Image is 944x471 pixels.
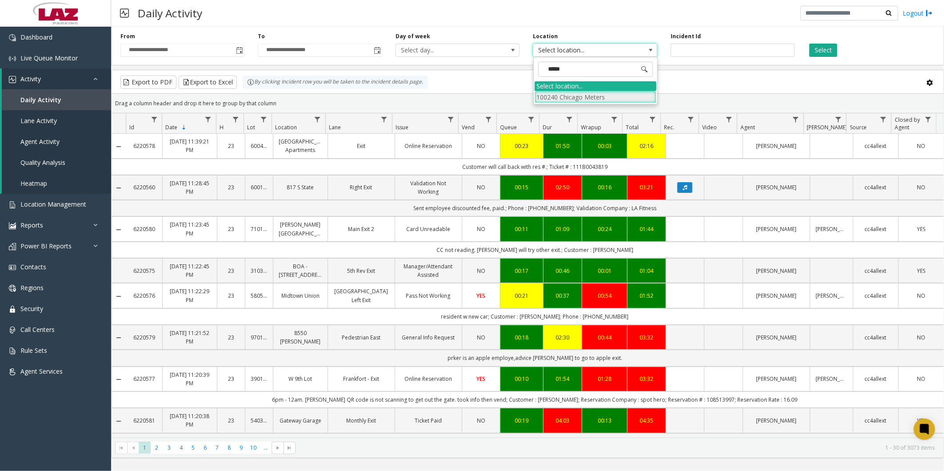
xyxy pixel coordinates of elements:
[917,267,925,275] span: YES
[279,220,322,237] a: [PERSON_NAME][GEOGRAPHIC_DATA]
[258,32,265,40] label: To
[120,2,129,24] img: pageIcon
[917,417,925,424] span: YES
[549,416,576,425] a: 04:03
[396,124,408,131] span: Issue
[506,225,538,233] a: 00:11
[286,444,293,451] span: Go to the last page
[396,32,430,40] label: Day of week
[468,183,495,192] a: NO
[400,262,456,279] a: Manager/Attendant Assisted
[168,179,211,196] a: [DATE] 11:28:45 PM
[9,76,16,83] img: 'icon'
[859,267,893,275] a: cc4allext
[20,221,43,229] span: Reports
[476,292,485,299] span: YES
[20,75,41,83] span: Activity
[132,333,157,342] a: 6220579
[549,183,576,192] a: 02:50
[279,375,322,383] a: W 9th Lot
[20,325,55,334] span: Call Centers
[126,308,944,325] td: resident w new car; Customer : [PERSON_NAME]; Phone : [PHONE_NUMBER]
[333,333,389,342] a: Pedestrian East
[223,267,240,275] a: 23
[535,81,656,91] div: Select location...
[20,367,63,375] span: Agent Services
[588,225,622,233] div: 00:24
[588,333,622,342] a: 00:44
[223,442,235,454] span: Page 8
[633,375,660,383] div: 03:32
[633,142,660,150] a: 02:16
[506,142,538,150] a: 00:23
[211,442,223,454] span: Page 7
[400,142,456,150] a: Online Reservation
[895,116,920,131] span: Closed by Agent
[247,79,254,86] img: infoIcon.svg
[400,291,456,300] a: Pass Not Working
[235,442,247,454] span: Page 9
[251,225,268,233] a: 710139
[20,304,43,313] span: Security
[633,416,660,425] a: 04:35
[163,442,175,454] span: Page 3
[400,179,456,196] a: Validation Not Working
[275,124,297,131] span: Location
[549,142,576,150] a: 01:50
[483,113,495,125] a: Vend Filter Menu
[917,184,925,191] span: NO
[809,44,837,57] button: Select
[816,375,848,383] a: [PERSON_NAME]
[112,293,126,300] a: Collapse Details
[608,113,620,125] a: Wrapup Filter Menu
[279,137,322,154] a: [GEOGRAPHIC_DATA] Apartments
[333,375,389,383] a: Frankfort - Exit
[2,173,111,194] a: Heatmap
[333,183,389,192] a: Right Exit
[816,291,848,300] a: [PERSON_NAME]
[859,142,893,150] a: cc4allext
[926,8,933,18] img: logout
[748,375,804,383] a: [PERSON_NAME]
[859,333,893,342] a: cc4allext
[132,375,157,383] a: 6220577
[126,433,944,450] td: amount paid is $18.00 with CC, time paid 11:13PM, [PERSON_NAME] being rude and refuses to provide...
[112,184,126,192] a: Collapse Details
[333,416,389,425] a: Monthly Exit
[506,183,538,192] a: 00:15
[468,291,495,300] a: YES
[748,225,804,233] a: [PERSON_NAME]
[20,242,72,250] span: Power BI Reports
[702,124,717,131] span: Video
[9,201,16,208] img: 'icon'
[917,142,925,150] span: NO
[223,225,240,233] a: 23
[549,291,576,300] a: 00:37
[476,375,485,383] span: YES
[859,183,893,192] a: cc4allext
[588,142,622,150] a: 00:03
[274,444,281,451] span: Go to the next page
[633,267,660,275] a: 01:04
[626,124,639,131] span: Total
[9,306,16,313] img: 'icon'
[20,200,86,208] span: Location Management
[468,333,495,342] a: NO
[126,391,944,408] td: 6pm - 12am. [PERSON_NAME] QR code is not scanning to get out the gate. took info then vend; Custo...
[251,375,268,383] a: 390192
[533,44,632,56] span: Select location...
[588,267,622,275] a: 00:01
[9,222,16,229] img: 'icon'
[168,412,211,429] a: [DATE] 11:20:38 PM
[588,291,622,300] a: 00:54
[148,113,160,125] a: Id Filter Menu
[9,368,16,375] img: 'icon'
[506,333,538,342] div: 00:18
[9,34,16,41] img: 'icon'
